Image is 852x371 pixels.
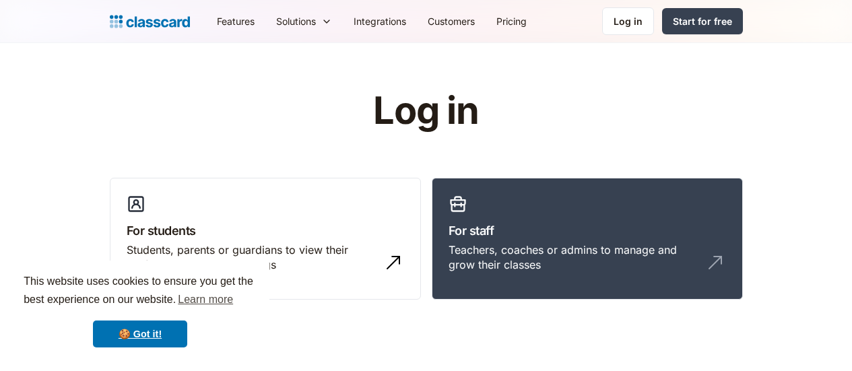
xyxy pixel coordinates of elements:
div: Start for free [673,14,732,28]
div: Students, parents or guardians to view their profile and manage bookings [127,242,377,273]
a: dismiss cookie message [93,321,187,347]
a: Customers [417,6,486,36]
a: Start for free [662,8,743,34]
a: learn more about cookies [176,290,235,310]
h3: For students [127,222,404,240]
div: Teachers, coaches or admins to manage and grow their classes [449,242,699,273]
div: Solutions [276,14,316,28]
a: home [110,12,190,31]
h1: Log in [212,90,640,132]
a: Integrations [343,6,417,36]
div: cookieconsent [11,261,269,360]
a: For studentsStudents, parents or guardians to view their profile and manage bookings [110,178,421,300]
a: Pricing [486,6,537,36]
a: Log in [602,7,654,35]
a: For staffTeachers, coaches or admins to manage and grow their classes [432,178,743,300]
a: Features [206,6,265,36]
h3: For staff [449,222,726,240]
div: Log in [614,14,643,28]
div: Solutions [265,6,343,36]
span: This website uses cookies to ensure you get the best experience on our website. [24,273,257,310]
